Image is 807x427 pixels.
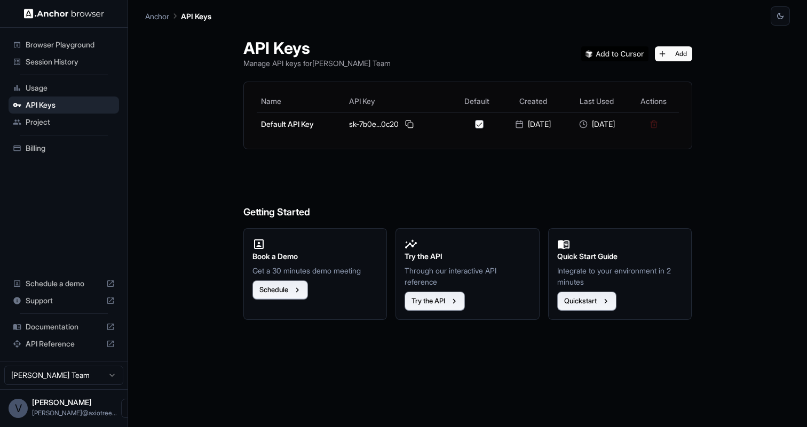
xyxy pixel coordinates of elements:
button: Add [655,46,692,61]
img: Add anchorbrowser MCP server to Cursor [581,46,648,61]
h2: Try the API [405,251,531,262]
button: Try the API [405,292,465,311]
div: [DATE] [569,119,624,130]
th: Created [501,91,565,112]
nav: breadcrumb [145,10,211,22]
span: vipin@axiotree.com [32,409,117,417]
div: Documentation [9,318,119,335]
div: Session History [9,53,119,70]
button: Schedule [252,280,308,300]
p: Integrate to your environment in 2 minutes [557,265,683,287]
div: V [9,399,28,418]
span: Schedule a demo [26,278,102,289]
div: API Reference [9,335,119,352]
button: Quickstart [557,292,616,311]
p: Manage API keys for [PERSON_NAME] Team [243,58,391,69]
span: API Keys [26,100,115,110]
img: Anchor Logo [24,9,104,19]
span: Project [26,117,115,127]
span: API Reference [26,339,102,349]
p: Anchor [145,11,169,22]
th: Default [453,91,502,112]
div: Schedule a demo [9,275,119,292]
th: Last Used [565,91,629,112]
p: Get a 30 minutes demo meeting [252,265,378,276]
th: Name [257,91,345,112]
h1: API Keys [243,38,391,58]
div: API Keys [9,96,119,114]
p: Through our interactive API reference [405,265,531,287]
div: Browser Playground [9,36,119,53]
th: API Key [345,91,453,112]
span: Vipin Tanna [32,398,92,407]
p: API Keys [181,11,211,22]
span: Documentation [26,321,102,332]
span: Billing [26,143,115,154]
div: Support [9,292,119,309]
td: Default API Key [257,112,345,136]
span: Session History [26,57,115,67]
span: Usage [26,83,115,93]
th: Actions [629,91,679,112]
h2: Quick Start Guide [557,251,683,262]
button: Copy API key [403,118,416,131]
span: Support [26,295,102,306]
button: Open menu [121,399,140,418]
h6: Getting Started [243,162,692,220]
div: Usage [9,79,119,96]
div: Billing [9,140,119,157]
h2: Book a Demo [252,251,378,262]
div: [DATE] [505,119,560,130]
div: sk-7b0e...0c20 [349,118,449,131]
div: Project [9,114,119,131]
span: Browser Playground [26,39,115,50]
